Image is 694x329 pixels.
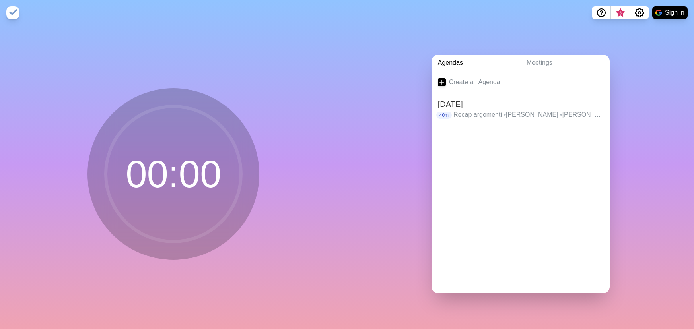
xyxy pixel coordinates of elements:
span: 3 [617,10,624,16]
a: Create an Agenda [432,71,610,93]
button: Help [592,6,611,19]
p: Recap argomenti [PERSON_NAME] [PERSON_NAME] [PERSON_NAME] [453,110,603,120]
h2: [DATE] [438,98,603,110]
span: • [560,111,562,118]
button: Settings [630,6,649,19]
button: Sign in [652,6,688,19]
p: 40m [436,112,452,119]
span: • [503,111,506,118]
img: timeblocks logo [6,6,19,19]
a: Meetings [520,55,610,71]
button: What’s new [611,6,630,19]
a: Agendas [432,55,520,71]
img: google logo [655,10,662,16]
